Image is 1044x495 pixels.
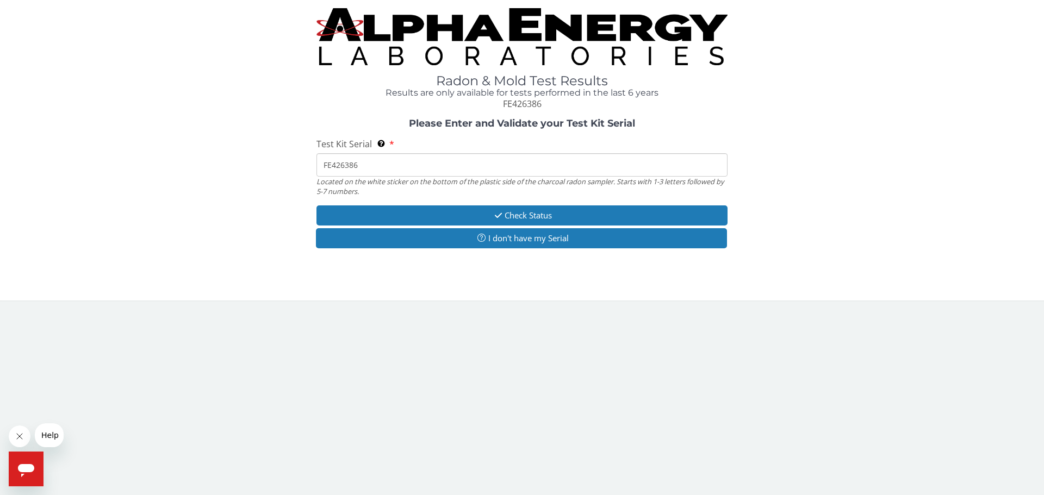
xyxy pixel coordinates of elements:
button: I don't have my Serial [316,228,727,248]
h4: Results are only available for tests performed in the last 6 years [316,88,728,98]
iframe: Button to launch messaging window [9,452,43,486]
iframe: Message from company [35,423,64,447]
img: TightCrop.jpg [316,8,728,65]
span: FE426386 [503,98,542,110]
div: Located on the white sticker on the bottom of the plastic side of the charcoal radon sampler. Sta... [316,177,728,197]
h1: Radon & Mold Test Results [316,74,728,88]
strong: Please Enter and Validate your Test Kit Serial [409,117,635,129]
button: Check Status [316,205,728,225]
span: Test Kit Serial [316,138,372,150]
iframe: Close message [9,425,30,447]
